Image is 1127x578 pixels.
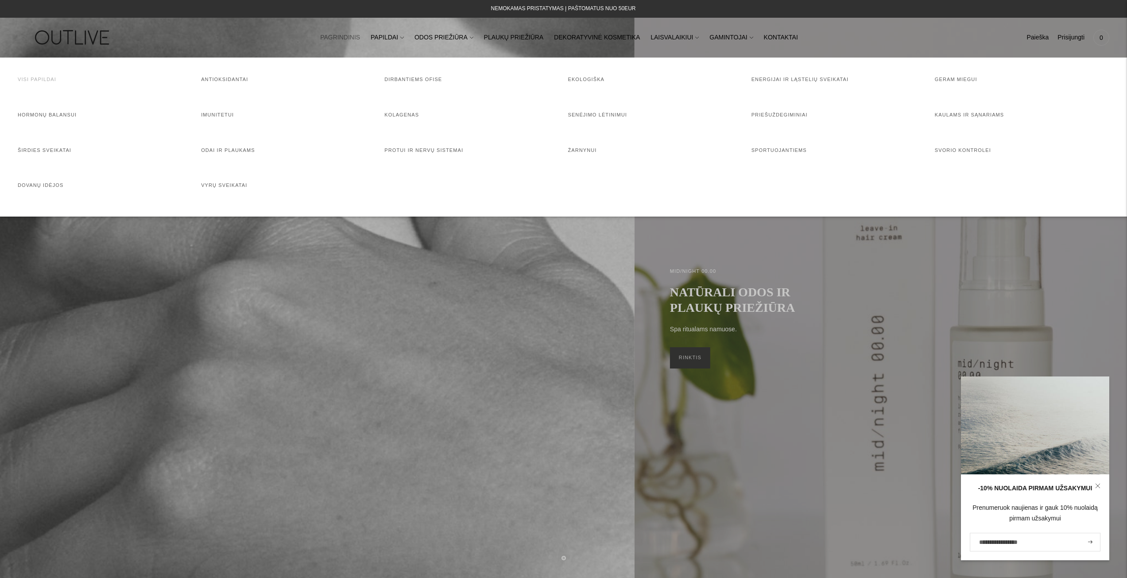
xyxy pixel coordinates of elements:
[651,28,699,47] a: LAISVALAIKIUI
[484,28,544,47] a: PLAUKŲ PRIEŽIŪRA
[554,28,640,47] a: DEKORATYVINĖ KOSMETIKA
[18,22,128,53] img: OUTLIVE
[1095,31,1108,44] span: 0
[970,483,1100,494] div: -10% NUOLAIDA PIRMAM UŽSAKYMUI
[414,28,473,47] a: ODOS PRIEŽIŪRA
[970,503,1100,524] div: Prenumeruok naujienas ir gauk 10% nuolaidą pirmam užsakymui
[1093,28,1109,47] a: 0
[1026,28,1049,47] a: Paieška
[1057,28,1084,47] a: Prisijungti
[491,4,636,14] div: NEMOKAMAS PRISTATYMAS Į PAŠTOMATUS NUO 50EUR
[709,28,753,47] a: GAMINTOJAI
[764,28,798,47] a: KONTAKTAI
[371,28,404,47] a: PAPILDAI
[320,28,360,47] a: PAGRINDINIS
